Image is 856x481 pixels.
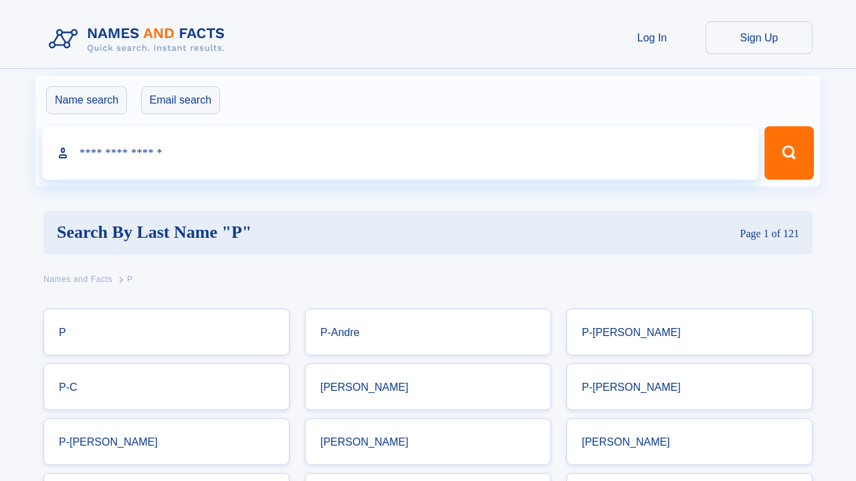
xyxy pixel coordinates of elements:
[43,363,290,410] a: P-C
[127,275,133,284] span: P
[706,21,813,54] a: Sign Up
[599,21,706,54] a: Log In
[305,418,551,465] a: [PERSON_NAME]
[59,434,158,448] span: P-[PERSON_NAME]
[764,126,814,180] button: Search Button
[566,418,813,465] a: [PERSON_NAME]
[43,309,290,355] a: P
[496,226,799,241] div: Page 1 of 121
[582,325,681,339] span: P-[PERSON_NAME]
[582,434,670,448] span: [PERSON_NAME]
[59,379,78,393] span: P-C
[320,325,360,339] span: P-Andre
[43,418,290,465] a: P-[PERSON_NAME]
[46,86,127,114] label: Name search
[582,379,681,393] span: P-[PERSON_NAME]
[305,309,551,355] a: P-Andre
[141,86,220,114] label: Email search
[59,325,66,339] span: P
[43,271,112,287] a: Names and Facts
[320,434,409,448] span: [PERSON_NAME]
[43,21,236,57] img: Logo Names and Facts
[42,126,758,180] input: search input
[566,363,813,410] a: P-[PERSON_NAME]
[566,309,813,355] a: P-[PERSON_NAME]
[305,363,551,410] a: [PERSON_NAME]
[320,379,409,393] span: [PERSON_NAME]
[57,224,496,241] h1: Search By last Name "p"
